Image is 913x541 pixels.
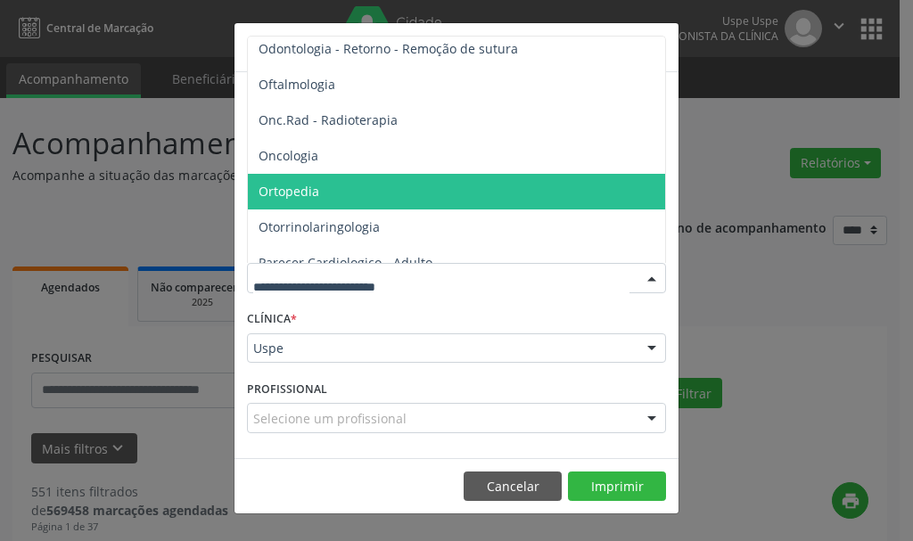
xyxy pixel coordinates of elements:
[247,306,297,333] label: CLÍNICA
[259,111,398,128] span: Onc.Rad - Radioterapia
[259,76,335,93] span: Oftalmologia
[568,471,666,502] button: Imprimir
[247,375,327,403] label: PROFISSIONAL
[643,23,679,67] button: Close
[253,340,629,357] span: Uspe
[247,36,451,59] h5: Relatório de agendamentos
[259,218,380,235] span: Otorrinolaringologia
[464,471,562,502] button: Cancelar
[259,183,319,200] span: Ortopedia
[253,409,407,428] span: Selecione um profissional
[259,147,318,164] span: Oncologia
[259,254,432,271] span: Parecer Cardiologico - Adulto
[259,40,518,57] span: Odontologia - Retorno - Remoção de sutura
